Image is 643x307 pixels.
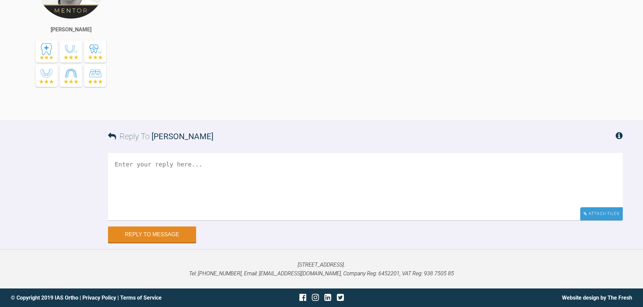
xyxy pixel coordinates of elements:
button: Reply to Message [108,226,196,243]
a: Website design by The Fresh [562,295,632,301]
span: [PERSON_NAME] [152,132,213,141]
h3: Reply To [108,130,213,143]
a: Privacy Policy [82,295,116,301]
a: Terms of Service [120,295,162,301]
p: [STREET_ADDRESS]. Tel: [PHONE_NUMBER], Email: [EMAIL_ADDRESS][DOMAIN_NAME], Company Reg: 6452201,... [11,260,632,278]
div: © Copyright 2019 IAS Ortho | | [11,294,218,302]
div: Attach Files [580,207,623,220]
div: [PERSON_NAME] [51,25,91,34]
